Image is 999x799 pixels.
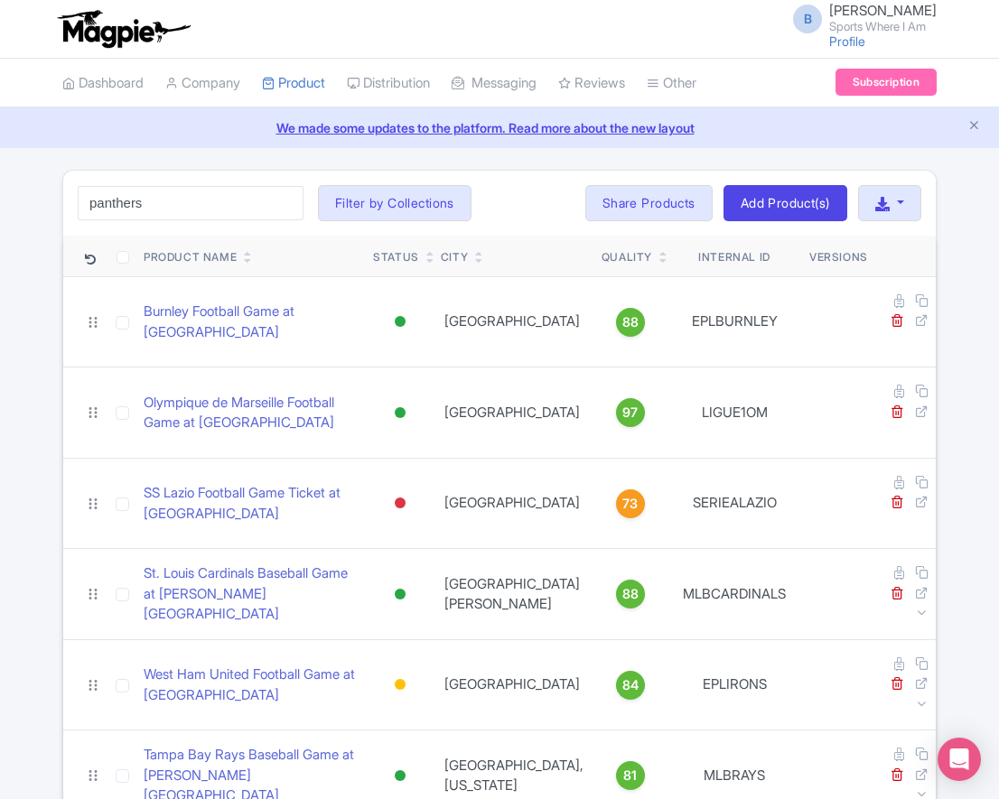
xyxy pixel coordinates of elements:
div: Quality [602,249,652,265]
div: Product Name [144,249,237,265]
div: Active [391,309,409,335]
a: Product [262,59,325,108]
div: City [441,249,468,265]
input: Search product name, city, or interal id [78,186,303,220]
a: Other [647,59,696,108]
span: 88 [622,584,639,604]
td: [GEOGRAPHIC_DATA] [434,639,594,730]
td: MLBCARDINALS [667,549,802,640]
td: EPLBURNLEY [667,276,802,367]
a: 88 [602,580,659,609]
a: Add Product(s) [724,185,847,221]
div: Inactive [391,490,409,516]
a: 84 [602,671,659,700]
span: 97 [622,403,638,423]
td: EPLIRONS [667,639,802,730]
td: [GEOGRAPHIC_DATA][PERSON_NAME] [434,549,594,640]
div: Building [391,672,409,698]
a: Profile [829,33,865,49]
a: Olympique de Marseille Football Game at [GEOGRAPHIC_DATA] [144,393,359,433]
a: 73 [602,489,659,518]
span: 84 [622,675,639,695]
div: Active [391,763,409,789]
small: Sports Where I Am [829,21,937,33]
div: Open Intercom Messenger [938,738,981,781]
span: [PERSON_NAME] [829,2,937,19]
td: LIGUE1OM [667,367,802,459]
span: 81 [623,766,637,785]
a: Burnley Football Game at [GEOGRAPHIC_DATA] [144,302,359,342]
a: Dashboard [62,59,144,108]
td: SERIEALAZIO [667,458,802,549]
a: 88 [602,308,659,337]
a: Company [165,59,240,108]
div: Active [391,400,409,426]
div: Status [373,249,419,265]
a: Reviews [558,59,625,108]
a: SS Lazio Football Game Ticket at [GEOGRAPHIC_DATA] [144,483,359,524]
td: [GEOGRAPHIC_DATA] [434,367,594,459]
a: St. Louis Cardinals Baseball Game at [PERSON_NAME][GEOGRAPHIC_DATA] [144,563,359,625]
img: logo-ab69f6fb50320c5b225c76a69d11143b.png [53,9,193,49]
td: [GEOGRAPHIC_DATA] [434,458,594,549]
button: Close announcement [967,116,981,137]
a: Messaging [452,59,537,108]
a: West Ham United Football Game at [GEOGRAPHIC_DATA] [144,664,359,705]
div: Active [391,581,409,608]
a: We made some updates to the platform. Read more about the new layout [11,118,988,137]
span: 73 [622,494,638,514]
a: Subscription [836,69,937,96]
a: B [PERSON_NAME] Sports Where I Am [782,4,937,33]
button: Filter by Collections [318,185,471,221]
th: Internal ID [667,236,802,277]
th: Versions [802,236,875,277]
a: 97 [602,398,659,427]
a: 81 [602,761,659,790]
span: 88 [622,312,639,332]
a: Distribution [347,59,430,108]
span: B [793,5,822,33]
a: Share Products [585,185,713,221]
td: [GEOGRAPHIC_DATA] [434,276,594,367]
